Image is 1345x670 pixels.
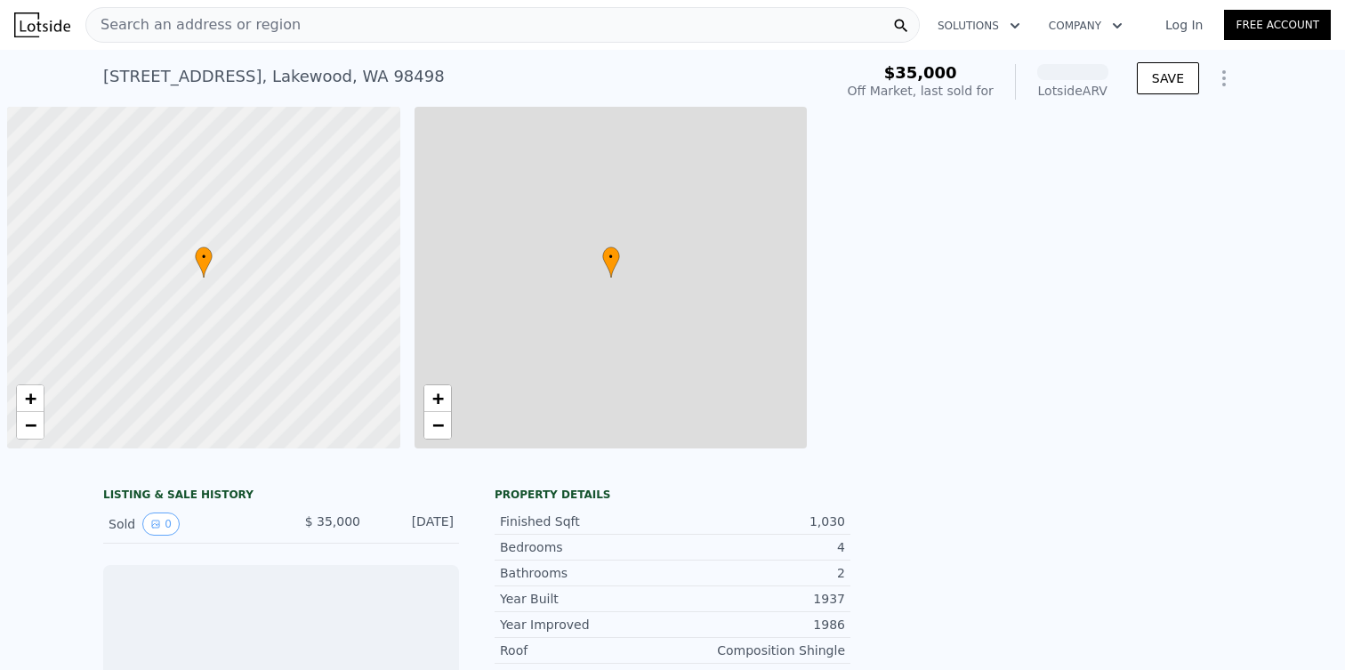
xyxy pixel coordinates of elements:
[25,387,36,409] span: +
[195,249,213,265] span: •
[424,412,451,439] a: Zoom out
[1137,62,1199,94] button: SAVE
[672,564,845,582] div: 2
[884,63,957,82] span: $35,000
[500,538,672,556] div: Bedrooms
[17,412,44,439] a: Zoom out
[1206,61,1242,96] button: Show Options
[1037,82,1108,100] div: Lotside ARV
[142,513,180,536] button: View historical data
[375,513,454,536] div: [DATE]
[672,538,845,556] div: 4
[195,246,213,278] div: •
[25,414,36,436] span: −
[602,249,620,265] span: •
[602,246,620,278] div: •
[1144,16,1224,34] a: Log In
[103,488,459,505] div: LISTING & SALE HISTORY
[500,513,672,530] div: Finished Sqft
[86,14,301,36] span: Search an address or region
[1035,10,1137,42] button: Company
[500,642,672,659] div: Roof
[431,387,443,409] span: +
[500,590,672,608] div: Year Built
[1224,10,1331,40] a: Free Account
[109,513,267,536] div: Sold
[672,642,845,659] div: Composition Shingle
[500,616,672,634] div: Year Improved
[672,616,845,634] div: 1986
[672,513,845,530] div: 1,030
[14,12,70,37] img: Lotside
[431,414,443,436] span: −
[17,385,44,412] a: Zoom in
[305,514,360,529] span: $ 35,000
[424,385,451,412] a: Zoom in
[672,590,845,608] div: 1937
[500,564,672,582] div: Bathrooms
[848,82,994,100] div: Off Market, last sold for
[103,64,445,89] div: [STREET_ADDRESS] , Lakewood , WA 98498
[495,488,850,502] div: Property details
[923,10,1035,42] button: Solutions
